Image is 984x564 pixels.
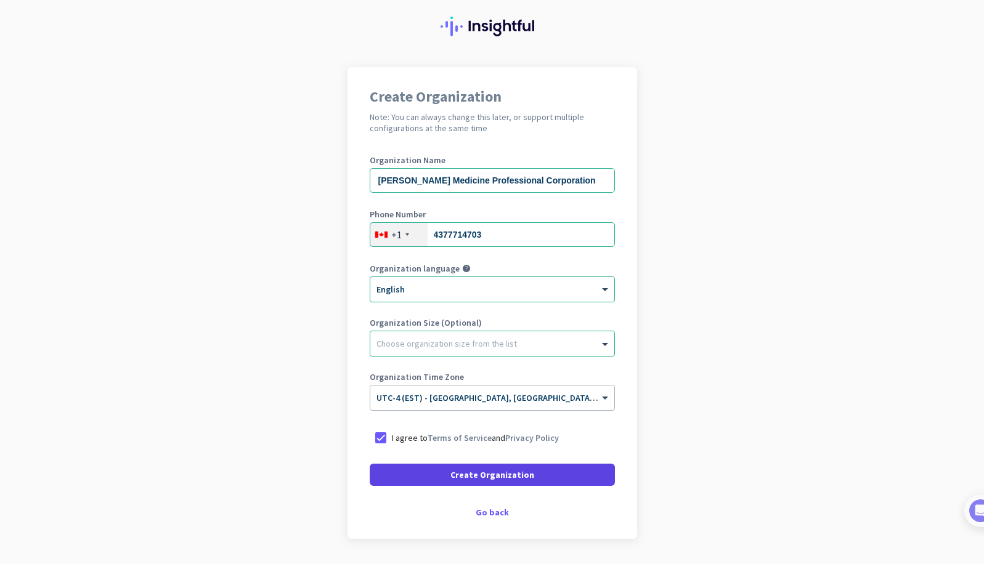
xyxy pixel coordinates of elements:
[370,464,615,486] button: Create Organization
[370,210,615,219] label: Phone Number
[370,111,615,134] h2: Note: You can always change this later, or support multiple configurations at the same time
[370,89,615,104] h1: Create Organization
[391,228,402,241] div: +1
[505,432,559,443] a: Privacy Policy
[428,432,492,443] a: Terms of Service
[370,318,615,327] label: Organization Size (Optional)
[370,264,460,273] label: Organization language
[370,168,615,193] input: What is the name of your organization?
[462,264,471,273] i: help
[370,508,615,517] div: Go back
[370,156,615,164] label: Organization Name
[370,222,615,247] input: 506-234-5678
[370,373,615,381] label: Organization Time Zone
[450,469,534,481] span: Create Organization
[441,17,544,36] img: Insightful
[392,432,559,444] p: I agree to and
